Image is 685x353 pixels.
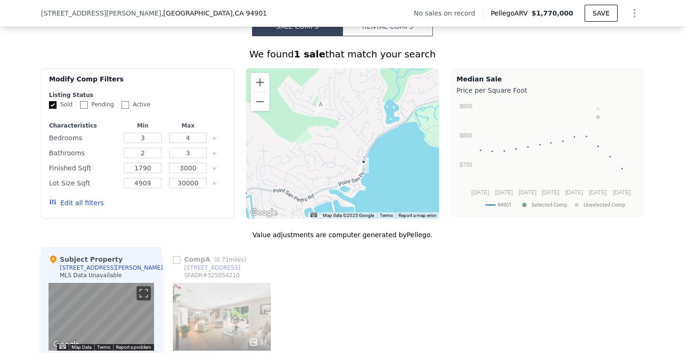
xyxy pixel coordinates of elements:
button: Keyboard shortcuts [310,213,317,217]
text: [DATE] [589,189,607,196]
div: 55 Rollingwood Dr [316,100,326,116]
span: Pellego ARV [491,8,532,18]
div: Subject Property [49,255,122,264]
button: Clear [212,182,216,185]
text: [DATE] [519,189,537,196]
span: , [GEOGRAPHIC_DATA] [161,8,267,18]
button: Clear [212,167,216,170]
span: 0.71 [216,257,229,263]
span: ( miles) [210,257,250,263]
img: Google [248,207,279,219]
text: [DATE] [565,189,583,196]
span: [STREET_ADDRESS][PERSON_NAME] [41,8,161,18]
input: Pending [80,101,88,109]
label: Pending [80,101,114,109]
div: Comp A [173,255,250,264]
button: Map Data [72,344,91,351]
text: [DATE] [542,189,560,196]
div: [STREET_ADDRESS] [184,264,240,272]
div: Bathrooms [49,146,118,160]
div: Max [167,122,209,129]
div: 836 Point San Pedro Rd [359,157,369,173]
span: Map data ©2025 Google [323,213,374,218]
a: [STREET_ADDRESS] [173,264,240,272]
div: Median Sale [457,74,638,84]
a: Terms (opens in new tab) [97,345,110,350]
button: Clear [212,152,216,155]
div: 57 [249,337,267,347]
div: Value adjustments are computer generated by Pellego . [41,230,644,240]
a: Open this area in Google Maps (opens a new window) [248,207,279,219]
text: [DATE] [495,189,513,196]
span: $1,770,000 [531,9,573,17]
div: Price per Square Foot [457,84,638,97]
div: Modify Comp Filters [49,74,227,91]
div: [STREET_ADDRESS][PERSON_NAME] [60,264,163,272]
text: [DATE] [472,189,489,196]
text: $700 [460,161,473,168]
a: Terms (opens in new tab) [380,213,393,218]
svg: A chart. [457,97,638,215]
div: Bedrooms [49,131,118,144]
a: Report a problem [116,345,151,350]
strong: 1 sale [294,48,326,60]
div: No sales on record [414,8,482,18]
span: , CA 94901 [233,9,267,17]
button: Edit all filters [49,198,104,208]
img: Google [51,338,82,351]
text: $900 [460,103,473,110]
label: Active [122,101,150,109]
div: We found that match your search [41,48,644,61]
input: Active [122,101,129,109]
div: Min [122,122,163,129]
a: Report a map error [399,213,436,218]
text: 94901 [497,202,512,208]
button: Keyboard shortcuts [59,345,66,349]
div: Listing Status [49,91,227,99]
button: Toggle fullscreen view [137,286,151,300]
text: $800 [460,132,473,139]
button: Show Options [625,4,644,23]
text: A [596,106,600,112]
button: Zoom out [251,92,269,111]
button: Clear [212,136,216,140]
div: Street View [49,283,154,351]
input: Sold [49,101,57,109]
button: SAVE [585,5,618,22]
div: SFAOR # 325054210 [184,272,240,279]
text: [DATE] [613,189,631,196]
text: Unselected Comp [584,202,625,208]
div: MLS Data Unavailable [60,272,122,279]
div: Map [49,283,154,351]
div: Characteristics [49,122,118,129]
button: Zoom in [251,73,269,92]
label: Sold [49,101,73,109]
text: Selected Comp [531,202,567,208]
div: Finished Sqft [49,161,118,175]
div: Lot Size Sqft [49,176,118,190]
a: Open this area in Google Maps (opens a new window) [51,338,82,351]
